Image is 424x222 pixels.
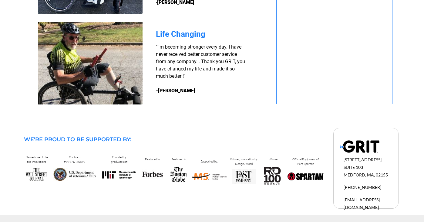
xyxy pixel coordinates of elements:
span: [EMAIL_ADDRESS][DOMAIN_NAME] [344,197,380,210]
span: WE'RE PROUD TO BE SUPPORTED BY: [24,136,131,143]
span: Featured in: [145,157,160,161]
span: Named one of the top innovations [25,155,48,164]
span: Official Equipment of Para Spartan [292,157,319,166]
strong: -[PERSON_NAME] [156,88,195,94]
span: [STREET_ADDRESS] [344,157,382,162]
span: Supported by: [200,159,218,163]
span: [PHONE_NUMBER] [344,185,381,190]
span: Life Changing [156,29,205,39]
span: Featured in: [171,157,187,161]
span: Founded by graduates of: [111,155,127,164]
span: MEDFORD, MA, 02155 [344,172,388,177]
span: SUITE 103 [344,165,363,170]
span: Winner [269,157,278,161]
span: Contract #V797D-60697 [64,155,86,164]
span: "I'm becoming stronger every day. I have never received better customer service from any company.... [156,44,245,79]
span: Winner, Innovation by Design Award [230,157,257,166]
